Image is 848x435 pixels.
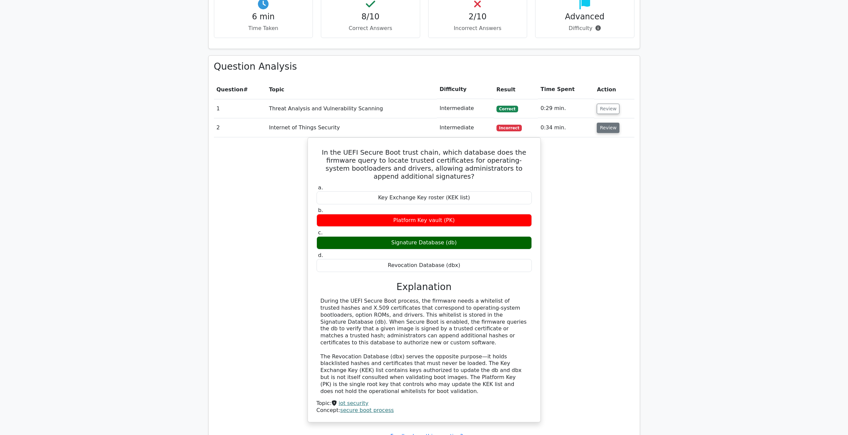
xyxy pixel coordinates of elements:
[538,118,594,137] td: 0:34 min.
[318,252,323,258] span: d.
[317,236,532,249] div: Signature Database (db)
[214,99,267,118] td: 1
[538,99,594,118] td: 0:29 min.
[317,259,532,272] div: Revocation Database (dbx)
[340,407,394,413] a: secure boot process
[220,12,308,22] h4: 6 min
[541,12,629,22] h4: Advanced
[217,86,244,93] span: Question
[594,80,634,99] th: Action
[317,407,532,414] div: Concept:
[496,125,522,131] span: Incorrect
[214,61,634,72] h3: Question Analysis
[437,99,493,118] td: Intermediate
[317,214,532,227] div: Platform Key vault (PK)
[434,24,522,32] p: Incorrect Answers
[434,12,522,22] h4: 2/10
[214,118,267,137] td: 2
[437,118,493,137] td: Intermediate
[327,12,415,22] h4: 8/10
[597,104,619,114] button: Review
[597,123,619,133] button: Review
[214,80,267,99] th: #
[266,80,437,99] th: Topic
[266,118,437,137] td: Internet of Things Security
[327,24,415,32] p: Correct Answers
[317,191,532,204] div: Key Exchange Key roster (KEK list)
[318,229,323,236] span: c.
[316,148,532,180] h5: In the UEFI Secure Boot trust chain, which database does the firmware query to locate trusted cer...
[220,24,308,32] p: Time Taken
[321,281,528,293] h3: Explanation
[321,298,528,395] div: During the UEFI Secure Boot process, the firmware needs a whitelist of trusted hashes and X.509 c...
[318,184,323,191] span: a.
[541,24,629,32] p: Difficulty
[317,400,532,407] div: Topic:
[437,80,493,99] th: Difficulty
[538,80,594,99] th: Time Spent
[318,207,323,213] span: b.
[339,400,368,406] a: iot security
[496,106,518,112] span: Correct
[494,80,538,99] th: Result
[266,99,437,118] td: Threat Analysis and Vulnerability Scanning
